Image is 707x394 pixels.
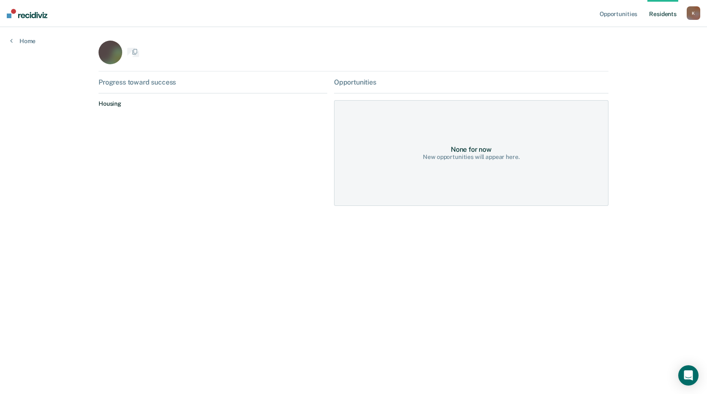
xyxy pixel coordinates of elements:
[451,145,492,153] div: None for now
[678,365,699,386] div: Open Intercom Messenger
[423,153,519,161] div: New opportunities will appear here.
[10,37,36,45] a: Home
[7,9,47,18] img: Recidiviz
[334,78,608,86] div: Opportunities
[99,78,327,86] div: Progress toward success
[99,100,327,107] dt: Housing
[687,6,700,20] button: K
